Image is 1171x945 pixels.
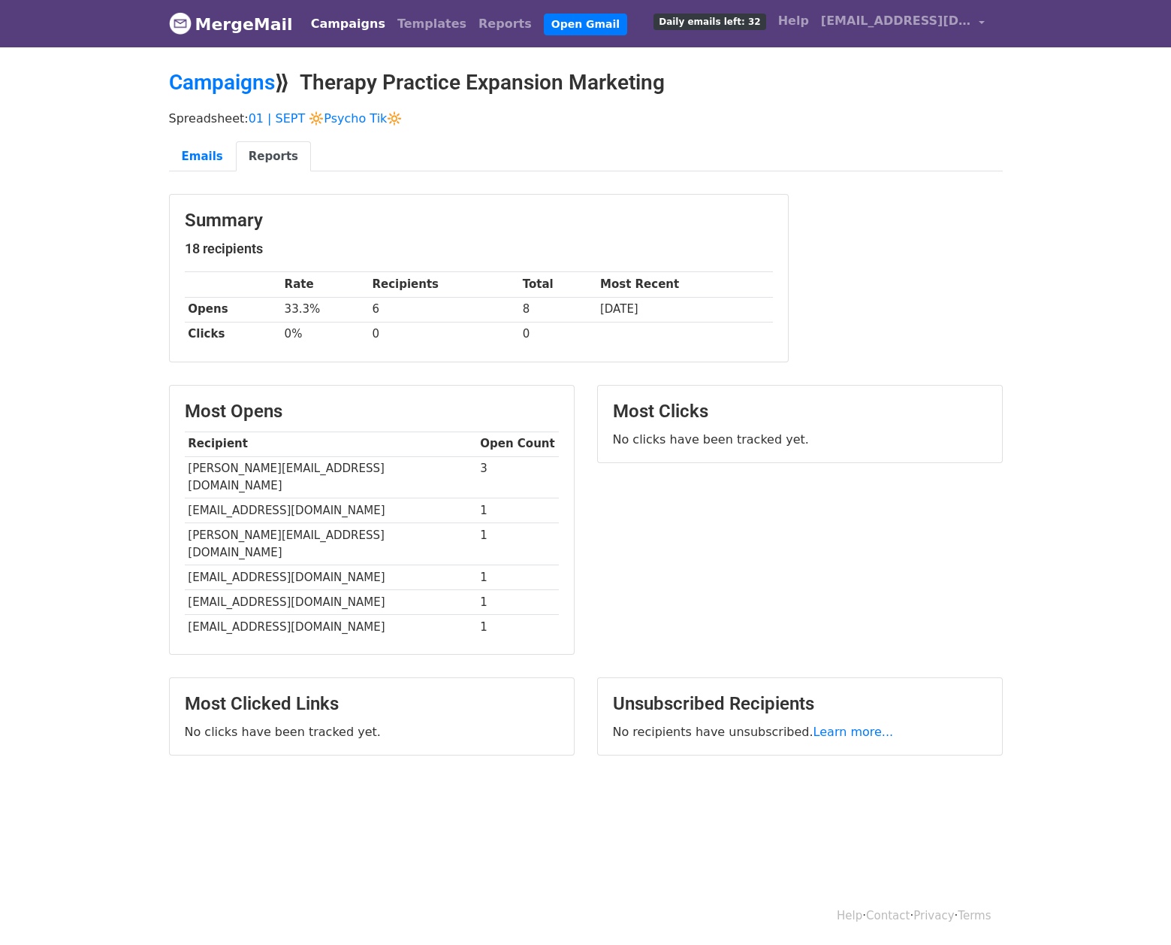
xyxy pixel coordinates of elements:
[369,297,519,322] td: 6
[477,523,559,565] td: 1
[477,565,559,589] td: 1
[185,241,773,257] h5: 18 recipients
[519,322,596,347] td: 0
[185,297,281,322] th: Opens
[305,9,391,39] a: Campaigns
[369,272,519,297] th: Recipients
[477,432,559,456] th: Open Count
[185,210,773,232] h3: Summary
[185,456,477,498] td: [PERSON_NAME][EMAIL_ADDRESS][DOMAIN_NAME]
[613,432,987,447] p: No clicks have been tracked yet.
[185,693,559,715] h3: Most Clicked Links
[236,141,311,172] a: Reports
[613,724,987,740] p: No recipients have unsubscribed.
[477,615,559,640] td: 1
[837,909,862,922] a: Help
[613,693,987,715] h3: Unsubscribed Recipients
[519,297,596,322] td: 8
[821,12,971,30] span: [EMAIL_ADDRESS][DOMAIN_NAME]
[169,70,1003,95] h2: ⟫ Therapy Practice Expansion Marketing
[169,12,192,35] img: MergeMail logo
[653,14,765,30] span: Daily emails left: 32
[472,9,538,39] a: Reports
[647,6,771,36] a: Daily emails left: 32
[866,909,910,922] a: Contact
[519,272,596,297] th: Total
[169,141,236,172] a: Emails
[913,909,954,922] a: Privacy
[281,297,369,322] td: 33.3%
[185,615,477,640] td: [EMAIL_ADDRESS][DOMAIN_NAME]
[281,322,369,347] td: 0%
[613,401,987,423] h3: Most Clicks
[477,498,559,523] td: 1
[815,6,991,41] a: [EMAIL_ADDRESS][DOMAIN_NAME]
[185,432,477,456] th: Recipient
[185,401,559,423] h3: Most Opens
[391,9,472,39] a: Templates
[772,6,815,36] a: Help
[596,297,772,322] td: [DATE]
[169,8,293,40] a: MergeMail
[813,725,894,739] a: Learn more...
[958,909,991,922] a: Terms
[185,590,477,615] td: [EMAIL_ADDRESS][DOMAIN_NAME]
[185,565,477,589] td: [EMAIL_ADDRESS][DOMAIN_NAME]
[169,111,1003,126] p: Spreadsheet:
[249,111,403,126] a: 01 | SEPT 🔆Psycho Tik🔆
[369,322,519,347] td: 0
[1096,873,1171,945] iframe: Chat Widget
[169,70,275,95] a: Campaigns
[185,498,477,523] td: [EMAIL_ADDRESS][DOMAIN_NAME]
[185,523,477,565] td: [PERSON_NAME][EMAIL_ADDRESS][DOMAIN_NAME]
[477,590,559,615] td: 1
[185,724,559,740] p: No clicks have been tracked yet.
[477,456,559,498] td: 3
[544,14,627,35] a: Open Gmail
[281,272,369,297] th: Rate
[185,322,281,347] th: Clicks
[596,272,772,297] th: Most Recent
